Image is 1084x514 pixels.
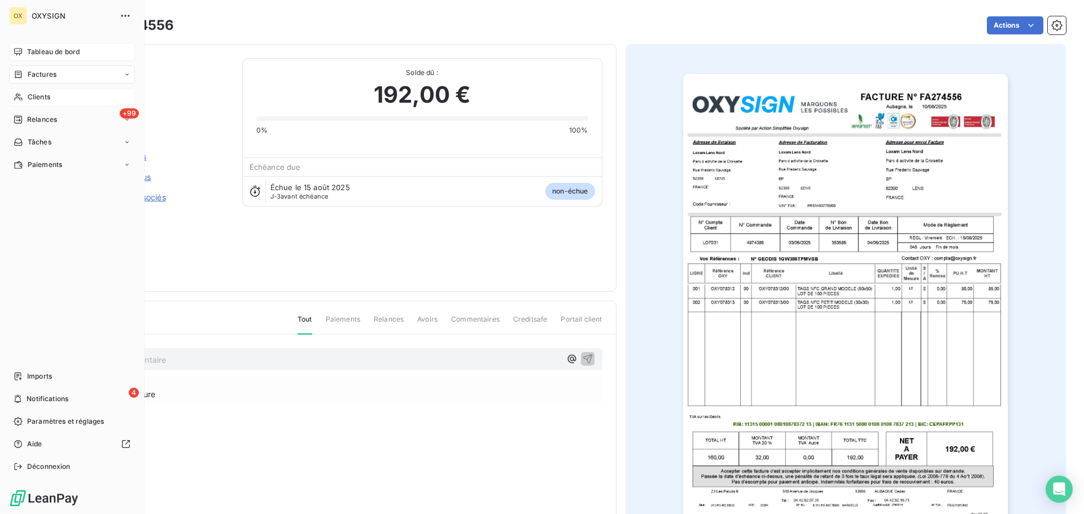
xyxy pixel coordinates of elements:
button: Actions [987,16,1043,34]
span: Échéance due [250,162,301,172]
span: Tâches [28,137,51,147]
a: Tâches [9,133,135,151]
span: Tout [298,314,312,335]
span: Portail client [561,314,602,333]
div: Open Intercom Messenger [1046,476,1073,503]
span: non-échue [545,183,595,200]
span: J-3 [270,192,281,200]
span: Relances [27,115,57,125]
span: Déconnexion [27,462,71,472]
a: Aide [9,435,135,453]
span: Paramètres et réglages [27,416,104,427]
span: Notifications [27,394,68,404]
span: Paiements [326,314,360,333]
span: Commentaires [451,314,500,333]
span: Imports [27,371,52,381]
span: OXYSIGN [32,11,113,20]
span: Relances [374,314,404,333]
span: Creditsafe [513,314,548,333]
a: Paramètres et réglages [9,412,135,430]
img: Logo LeanPay [9,489,79,507]
span: Paiements [28,160,62,170]
a: Paiements [9,156,135,174]
span: Aide [27,439,42,449]
span: Solde dû : [256,68,588,78]
a: Clients [9,88,135,106]
span: 01LO7031 [89,72,229,81]
span: 192,00 € [374,78,470,112]
span: Échue le 15 août 2025 [270,183,350,192]
a: Tableau de bord [9,43,135,61]
div: OX [9,7,27,25]
span: avant échéance [270,193,329,200]
span: Factures [28,69,56,80]
span: 100% [569,125,588,135]
a: Imports [9,367,135,385]
span: Tableau de bord [27,47,80,57]
span: 4 [129,388,139,398]
span: Avoirs [417,314,438,333]
span: Clients [28,92,50,102]
a: +99Relances [9,111,135,129]
span: 0% [256,125,268,135]
a: Factures [9,65,135,84]
span: +99 [120,108,139,118]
